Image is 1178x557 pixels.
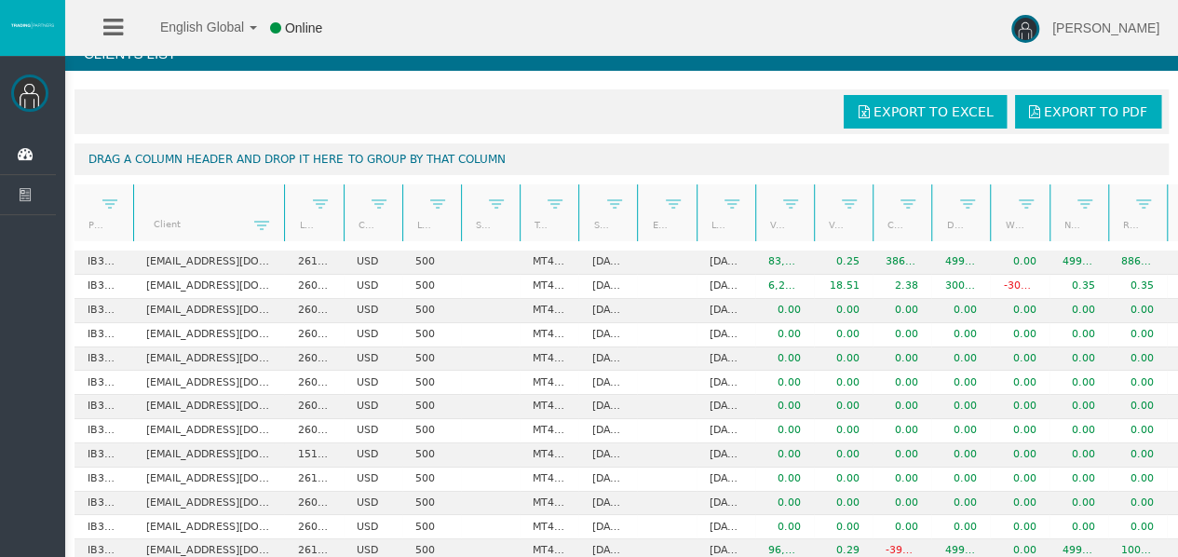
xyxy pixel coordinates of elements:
td: 386.85 [873,251,931,275]
td: 0.00 [814,347,873,372]
td: 26099280 [284,323,343,347]
a: Leverage [405,212,436,238]
a: Net deposits [1052,212,1083,238]
td: MT4 LiveFixedSpreadAccount [520,419,578,443]
td: 0.00 [931,395,990,419]
td: 0.00 [990,347,1049,372]
td: 0.00 [990,468,1049,492]
td: IB3zaw1 [74,443,133,468]
td: 15168566 [284,443,343,468]
td: [DATE] [697,443,755,468]
td: [DATE] [697,251,755,275]
td: [DATE] [578,443,637,468]
td: 500 [402,515,461,539]
td: [DATE] [578,323,637,347]
td: 0.00 [1049,443,1108,468]
td: USD [344,251,402,275]
td: [DATE] [578,299,637,323]
td: USD [344,515,402,539]
td: 0.00 [990,371,1049,395]
td: 26099053 [284,371,343,395]
td: IB3zaw1 [74,468,133,492]
td: USD [344,395,402,419]
td: USD [344,468,402,492]
td: 0.00 [990,492,1049,516]
td: USD [344,443,402,468]
td: USD [344,299,402,323]
td: 26099008 [284,492,343,516]
td: IB3zaw1 [74,395,133,419]
a: Export to PDF [1015,95,1161,129]
td: 0.00 [1108,515,1167,539]
td: 500 [402,323,461,347]
td: 0.00 [755,492,814,516]
td: USD [344,419,402,443]
td: 500 [402,443,461,468]
td: IB3zaw1 [74,492,133,516]
td: USD [344,275,402,299]
td: 0.00 [931,299,990,323]
td: [DATE] [578,468,637,492]
td: [DATE] [697,371,755,395]
a: Start Date [582,212,613,238]
td: 0.00 [873,323,931,347]
td: 0.00 [1049,515,1108,539]
td: 0.00 [755,347,814,372]
span: Export to Excel [873,104,993,119]
td: 0.00 [1049,492,1108,516]
td: 83,439.25 [755,251,814,275]
td: 0.00 [931,419,990,443]
td: [DATE] [697,275,755,299]
td: IB3zaw1 [74,323,133,347]
td: [EMAIL_ADDRESS][DOMAIN_NAME] [133,275,284,299]
td: IB3zaw1 [74,371,133,395]
td: 0.00 [1049,371,1108,395]
td: 0.00 [814,515,873,539]
span: Export to PDF [1044,104,1147,119]
td: [EMAIL_ADDRESS][DOMAIN_NAME] [133,515,284,539]
td: [DATE] [578,395,637,419]
td: 0.00 [1049,395,1108,419]
td: [DATE] [697,468,755,492]
td: [DATE] [697,347,755,372]
td: 0.00 [990,323,1049,347]
td: 2.38 [873,275,931,299]
td: 0.00 [755,419,814,443]
td: 0.00 [1108,323,1167,347]
td: 0.00 [755,299,814,323]
a: Login [288,212,318,238]
td: 0.00 [1108,443,1167,468]
td: 0.00 [1108,299,1167,323]
td: 0.00 [873,371,931,395]
td: 0.00 [873,347,931,372]
td: IB3zaw1 [74,275,133,299]
td: [EMAIL_ADDRESS][DOMAIN_NAME] [133,323,284,347]
a: Real equity [1111,212,1142,238]
td: MT4 LiveFixedSpreadAccount [520,515,578,539]
td: 0.00 [1049,468,1108,492]
td: 26098042 [284,275,343,299]
td: 26101279 [284,468,343,492]
td: [EMAIL_ADDRESS][DOMAIN_NAME] [133,468,284,492]
td: 499.59 [931,251,990,275]
td: 0.00 [1108,371,1167,395]
img: user-image [1011,15,1039,43]
td: 0.00 [931,371,990,395]
td: 0.00 [814,323,873,347]
td: MT4 LiveFixedSpreadAccount [520,492,578,516]
td: [DATE] [697,299,755,323]
td: 26099062 [284,419,343,443]
td: 0.35 [1049,275,1108,299]
td: [EMAIL_ADDRESS][DOMAIN_NAME] [133,419,284,443]
td: 0.00 [873,492,931,516]
td: USD [344,371,402,395]
td: 0.00 [1049,347,1108,372]
td: 500 [402,395,461,419]
td: USD [344,492,402,516]
td: USD [344,347,402,372]
td: MT4 LiveFixedSpreadAccount [520,395,578,419]
td: 0.00 [990,419,1049,443]
td: [DATE] [578,347,637,372]
a: Partner code [77,212,109,238]
td: USD [344,323,402,347]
